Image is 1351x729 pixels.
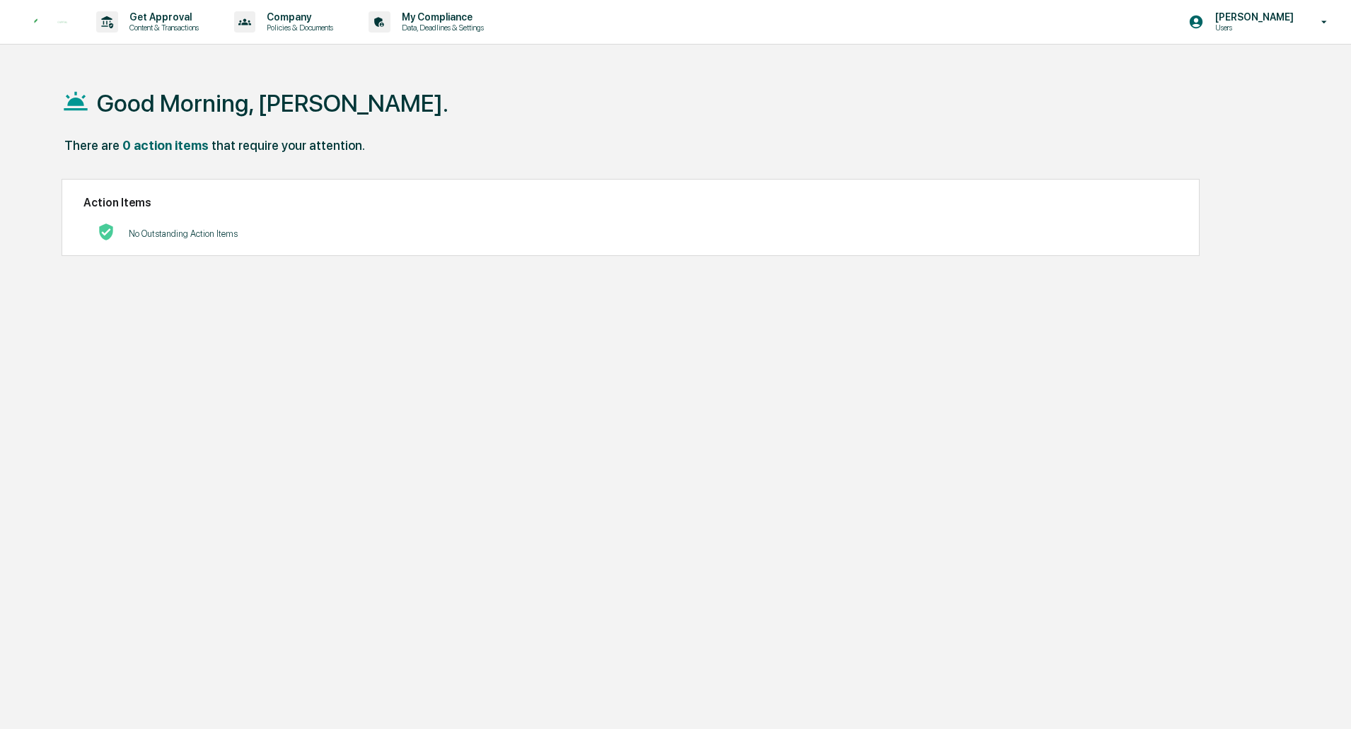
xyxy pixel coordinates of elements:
p: Data, Deadlines & Settings [390,23,491,33]
p: Policies & Documents [255,23,340,33]
p: Content & Transactions [118,23,206,33]
p: Get Approval [118,11,206,23]
h1: Good Morning, [PERSON_NAME]. [97,89,448,117]
img: logo [34,18,68,26]
div: There are [64,138,120,153]
p: Company [255,11,340,23]
p: No Outstanding Action Items [129,228,238,239]
p: Users [1204,23,1301,33]
p: [PERSON_NAME] [1204,11,1301,23]
div: 0 action items [122,138,209,153]
p: My Compliance [390,11,491,23]
img: No Actions logo [98,223,115,240]
div: that require your attention. [211,138,365,153]
h2: Action Items [83,196,1178,209]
